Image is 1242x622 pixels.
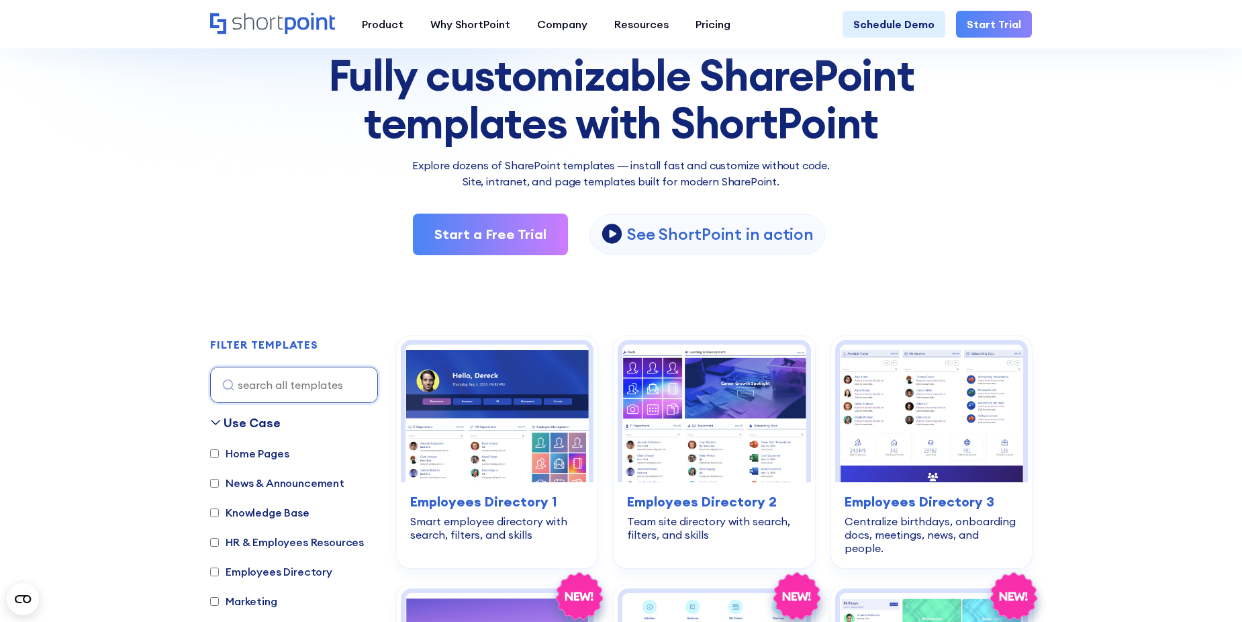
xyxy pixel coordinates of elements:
label: Home Pages [210,445,289,461]
a: Start a Free Trial [413,214,568,255]
h3: Employees Directory 3 [845,492,1018,512]
div: Smart employee directory with search, filters, and skills [410,515,584,541]
a: SharePoint employee directory template: Smart employee directory with search, filters, and skills... [397,336,598,568]
a: Resources [601,11,682,38]
img: SharePoint team site template: Centralize birthdays, onboarding docs, meetings, news, and people. [840,345,1023,482]
div: Resources [614,16,669,32]
p: Explore dozens of SharePoint templates — install fast and customize without code. Site, intranet,... [210,157,1032,189]
a: Schedule Demo [843,11,945,38]
a: Pricing [682,11,744,38]
label: HR & Employees Resources [210,534,364,550]
div: Centralize birthdays, onboarding docs, meetings, news, and people. [845,515,1018,555]
label: Marketing [210,593,277,609]
input: HR & Employees Resources [210,538,219,547]
a: open lightbox [589,214,824,255]
label: Knowledge Base [210,504,309,521]
div: Why ShortPoint [430,16,510,32]
input: Knowledge Base [210,508,219,517]
a: Company [524,11,601,38]
label: News & Announcement [210,475,344,491]
div: Use Case [224,414,281,432]
label: Employees Directory [210,564,332,580]
input: search all templates [210,367,378,403]
button: Open CMP widget [7,583,39,615]
a: Product [348,11,417,38]
a: SharePoint template team site: Team site directory with search, filters, and skillsEmployees Dire... [614,336,814,568]
img: SharePoint employee directory template: Smart employee directory with search, filters, and skills [405,345,589,482]
div: Product [362,16,403,32]
iframe: Chat Widget [1175,558,1242,622]
div: Team site directory with search, filters, and skills [627,515,801,541]
input: Home Pages [210,449,219,458]
a: Why ShortPoint [417,11,524,38]
h2: FILTER TEMPLATES [210,339,318,351]
a: Start Trial [956,11,1032,38]
h3: Employees Directory 2 [627,492,801,512]
a: SharePoint team site template: Centralize birthdays, onboarding docs, meetings, news, and people.... [831,336,1032,568]
p: See ShortPoint in action [627,224,813,245]
h3: Employees Directory 1 [410,492,584,512]
img: SharePoint template team site: Team site directory with search, filters, and skills [622,345,806,482]
div: Fully customizable SharePoint templates with ShortPoint [210,52,1032,146]
div: Pricing [696,16,730,32]
a: Home [210,13,335,36]
input: Marketing [210,597,219,606]
input: Employees Directory [210,568,219,576]
input: News & Announcement [210,479,219,488]
div: Company [537,16,587,32]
